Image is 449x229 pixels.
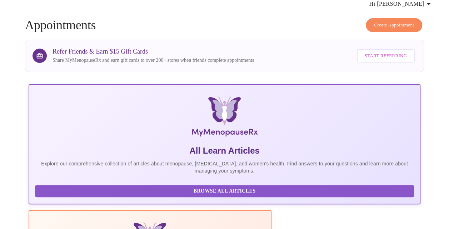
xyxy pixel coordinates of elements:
span: Browse All Articles [42,187,407,196]
span: Start Referring [365,52,407,60]
h5: All Learn Articles [35,145,414,156]
h3: Refer Friends & Earn $15 Gift Cards [53,48,254,55]
button: Browse All Articles [35,185,414,198]
p: Share MyMenopauseRx and earn gift cards to over 200+ stores when friends complete appointments [53,57,254,64]
p: Explore our comprehensive collection of articles about menopause, [MEDICAL_DATA], and women's hea... [35,160,414,174]
span: Create Appointment [374,21,414,29]
a: Start Referring [355,46,416,66]
img: MyMenopauseRx Logo [94,96,355,139]
button: Create Appointment [366,18,422,32]
a: Browse All Articles [35,188,416,194]
h4: Appointments [25,18,424,33]
button: Start Referring [357,49,415,63]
